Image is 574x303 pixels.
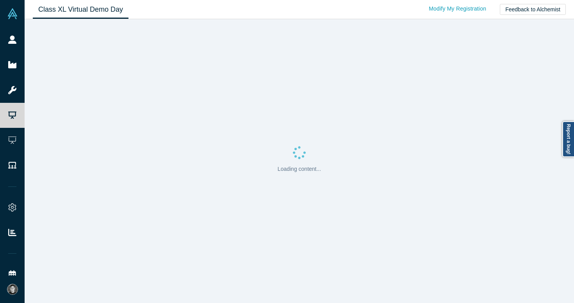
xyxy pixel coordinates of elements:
img: Alchemist Vault Logo [7,8,18,19]
button: Feedback to Alchemist [500,4,566,15]
a: Report a bug! [562,121,574,157]
a: Class XL Virtual Demo Day [33,0,128,19]
img: Luke Kim's Account [7,284,18,295]
a: Modify My Registration [421,2,494,16]
p: Loading content... [278,165,321,173]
